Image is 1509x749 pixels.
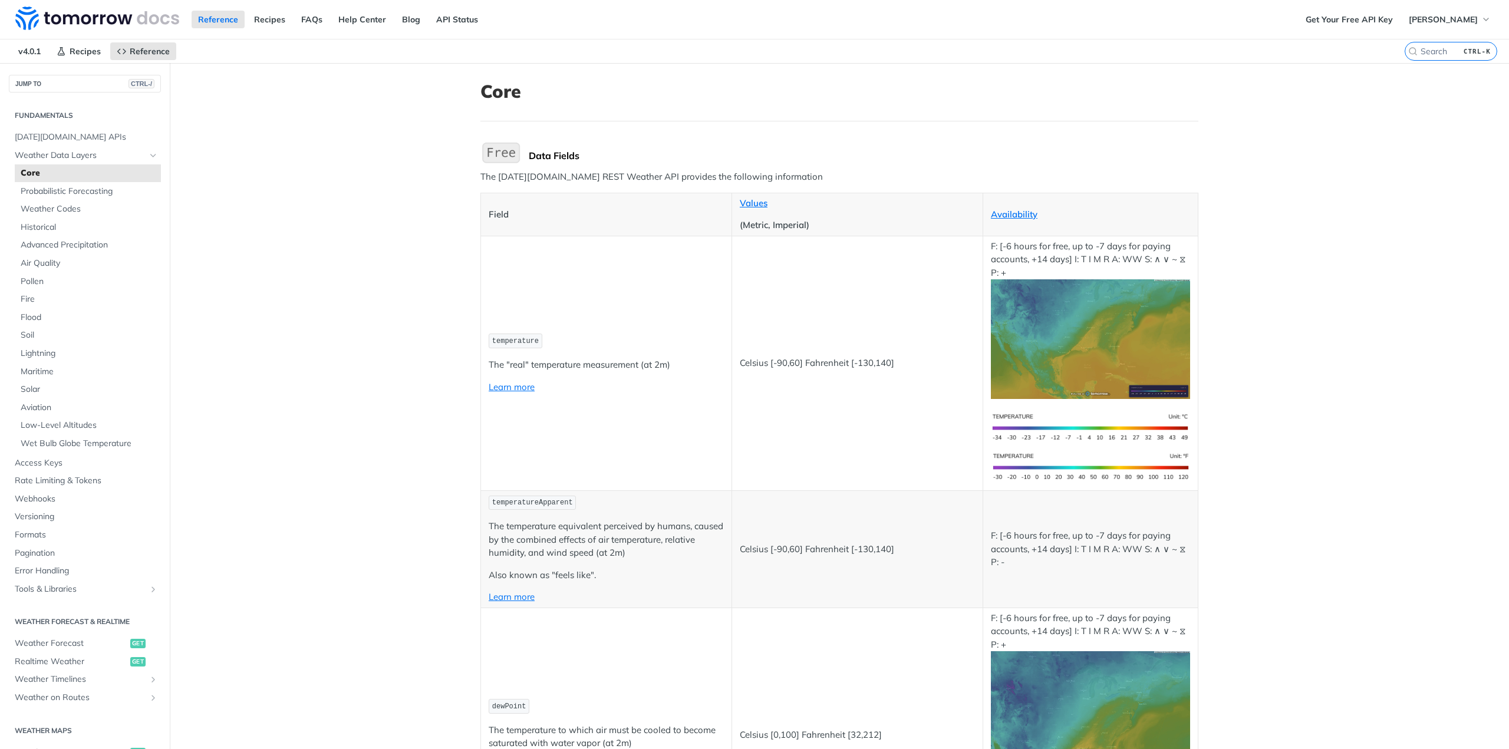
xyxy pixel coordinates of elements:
[15,345,161,362] a: Lightning
[149,675,158,684] button: Show subpages for Weather Timelines
[529,150,1198,161] div: Data Fields
[9,75,161,93] button: JUMP TOCTRL-/
[21,312,158,324] span: Flood
[9,110,161,121] h2: Fundamentals
[15,692,146,704] span: Weather on Routes
[15,255,161,272] a: Air Quality
[15,638,127,649] span: Weather Forecast
[489,591,535,602] a: Learn more
[130,639,146,648] span: get
[9,545,161,562] a: Pagination
[15,131,158,143] span: [DATE][DOMAIN_NAME] APIs
[15,674,146,685] span: Weather Timelines
[9,580,161,598] a: Tools & LibrariesShow subpages for Tools & Libraries
[248,11,292,28] a: Recipes
[192,11,245,28] a: Reference
[21,420,158,431] span: Low-Level Altitudes
[492,702,526,711] span: dewPoint
[21,276,158,288] span: Pollen
[149,693,158,702] button: Show subpages for Weather on Routes
[130,46,170,57] span: Reference
[50,42,107,60] a: Recipes
[149,585,158,594] button: Show subpages for Tools & Libraries
[110,42,176,60] a: Reference
[1409,14,1478,25] span: [PERSON_NAME]
[9,454,161,472] a: Access Keys
[9,616,161,627] h2: Weather Forecast & realtime
[991,421,1190,432] span: Expand image
[295,11,329,28] a: FAQs
[21,239,158,251] span: Advanced Precipitation
[740,728,975,742] p: Celsius [0,100] Fahrenheit [32,212]
[9,671,161,688] a: Weather TimelinesShow subpages for Weather Timelines
[9,472,161,490] a: Rate Limiting & Tokens
[15,511,158,523] span: Versioning
[740,543,975,556] p: Celsius [-90,60] Fahrenheit [-130,140]
[21,258,158,269] span: Air Quality
[21,167,158,179] span: Core
[9,128,161,146] a: [DATE][DOMAIN_NAME] APIs
[21,222,158,233] span: Historical
[15,475,158,487] span: Rate Limiting & Tokens
[21,186,158,197] span: Probabilistic Forecasting
[489,520,724,560] p: The temperature equivalent perceived by humans, caused by the combined effects of air temperature...
[21,366,158,378] span: Maritime
[991,529,1190,569] p: F: [-6 hours for free, up to -7 days for paying accounts, +14 days] I: T I M R A: WW S: ∧ ∨ ~ ⧖ P: -
[21,203,158,215] span: Weather Codes
[9,562,161,580] a: Error Handling
[70,46,101,57] span: Recipes
[15,417,161,434] a: Low-Level Altitudes
[15,381,161,398] a: Solar
[991,705,1190,716] span: Expand image
[489,569,724,582] p: Also known as "feels like".
[15,399,161,417] a: Aviation
[489,358,724,372] p: The "real" temperature measurement (at 2m)
[21,402,158,414] span: Aviation
[15,565,158,577] span: Error Handling
[9,490,161,508] a: Webhooks
[991,333,1190,344] span: Expand image
[740,197,767,209] a: Values
[15,363,161,381] a: Maritime
[21,329,158,341] span: Soil
[1408,47,1418,56] svg: Search
[15,529,158,541] span: Formats
[9,653,161,671] a: Realtime Weatherget
[21,293,158,305] span: Fire
[15,326,161,344] a: Soil
[9,526,161,544] a: Formats
[1461,45,1494,57] kbd: CTRL-K
[15,200,161,218] a: Weather Codes
[15,164,161,182] a: Core
[396,11,427,28] a: Blog
[15,656,127,668] span: Realtime Weather
[480,170,1198,184] p: The [DATE][DOMAIN_NAME] REST Weather API provides the following information
[489,381,535,392] a: Learn more
[15,183,161,200] a: Probabilistic Forecasting
[991,460,1190,471] span: Expand image
[15,457,158,469] span: Access Keys
[480,81,1198,102] h1: Core
[15,273,161,291] a: Pollen
[1402,11,1497,28] button: [PERSON_NAME]
[15,583,146,595] span: Tools & Libraries
[15,309,161,326] a: Flood
[15,150,146,161] span: Weather Data Layers
[149,151,158,160] button: Hide subpages for Weather Data Layers
[130,657,146,666] span: get
[129,79,154,88] span: CTRL-/
[1299,11,1399,28] a: Get Your Free API Key
[430,11,485,28] a: API Status
[15,6,179,30] img: Tomorrow.io Weather API Docs
[21,384,158,395] span: Solar
[489,208,724,222] p: Field
[991,240,1190,399] p: F: [-6 hours for free, up to -7 days for paying accounts, +14 days] I: T I M R A: WW S: ∧ ∨ ~ ⧖ P: +
[991,209,1037,220] a: Availability
[15,547,158,559] span: Pagination
[740,357,975,370] p: Celsius [-90,60] Fahrenheit [-130,140]
[21,438,158,450] span: Wet Bulb Globe Temperature
[492,337,539,345] span: temperature
[15,493,158,505] span: Webhooks
[9,508,161,526] a: Versioning
[9,635,161,652] a: Weather Forecastget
